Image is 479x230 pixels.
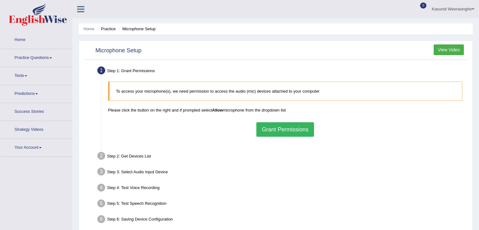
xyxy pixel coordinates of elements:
[94,65,470,78] div: Step 1: Grant Permissions
[0,103,72,119] a: Success Stories
[0,121,72,137] a: Strategy Videos
[212,108,223,112] b: Allow
[94,166,470,180] div: Step 3: Select Audio Input Device
[94,198,470,211] div: Step 5: Test Speech Recognition
[420,3,426,9] span: 0
[117,26,156,32] li: Microphone Setup
[95,26,116,32] li: Practice
[86,46,141,55] h2: Microphone Setup
[83,26,94,31] a: Home
[0,85,72,101] a: Predictions
[108,107,462,113] p: Please click the button on the right and if prompted select microphone from the dropdown list
[94,213,470,227] div: Step 6: Saving Device Configuration
[94,182,470,196] div: Step 4: Test Voice Recording
[256,122,314,137] button: Grant Permissions
[0,31,72,47] a: Home
[434,44,464,55] button: View Video
[116,88,456,94] p: To access your microphone(s), we need permission to access the audio (mic) devices attached to yo...
[0,139,72,155] a: Your Account
[0,67,72,83] a: Tests
[0,49,72,65] a: Practice Questions
[94,150,470,164] div: Step 2: Get Devices List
